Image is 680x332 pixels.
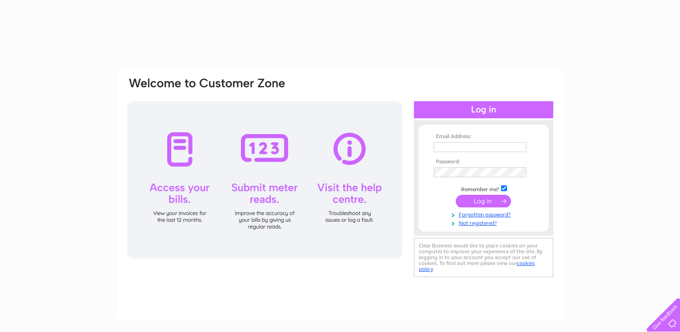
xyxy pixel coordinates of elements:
td: Remember me? [431,184,536,193]
th: Email Address: [431,134,536,140]
a: cookies policy [419,260,535,272]
div: Clear Business would like to place cookies on your computer to improve your experience of the sit... [414,238,553,277]
th: Password: [431,159,536,165]
a: Not registered? [434,218,536,227]
input: Submit [456,195,511,207]
a: Forgotten password? [434,210,536,218]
